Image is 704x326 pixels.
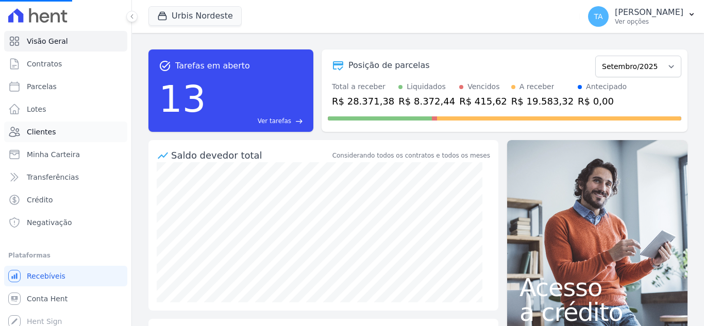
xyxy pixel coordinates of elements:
[519,275,675,300] span: Acesso
[8,249,123,262] div: Plataformas
[332,94,394,108] div: R$ 28.371,38
[578,94,627,108] div: R$ 0,00
[398,94,455,108] div: R$ 8.372,44
[4,212,127,233] a: Negativação
[159,60,171,72] span: task_alt
[594,13,603,20] span: TA
[4,122,127,142] a: Clientes
[27,149,80,160] span: Minha Carteira
[580,2,704,31] button: TA [PERSON_NAME] Ver opções
[27,81,57,92] span: Parcelas
[4,144,127,165] a: Minha Carteira
[332,81,394,92] div: Total a receber
[4,99,127,119] a: Lotes
[4,190,127,210] a: Crédito
[27,127,56,137] span: Clientes
[27,59,62,69] span: Contratos
[210,116,303,126] a: Ver tarefas east
[27,36,68,46] span: Visão Geral
[159,72,206,126] div: 13
[586,81,627,92] div: Antecipado
[4,167,127,187] a: Transferências
[27,172,79,182] span: Transferências
[4,31,127,52] a: Visão Geral
[27,294,68,304] span: Conta Hent
[295,117,303,125] span: east
[27,104,46,114] span: Lotes
[148,6,242,26] button: Urbis Nordeste
[27,195,53,205] span: Crédito
[4,76,127,97] a: Parcelas
[4,288,127,309] a: Conta Hent
[171,148,330,162] div: Saldo devedor total
[27,217,72,228] span: Negativação
[4,54,127,74] a: Contratos
[407,81,446,92] div: Liquidados
[615,7,683,18] p: [PERSON_NAME]
[332,151,490,160] div: Considerando todos os contratos e todos os meses
[519,300,675,324] span: a crédito
[511,94,574,108] div: R$ 19.583,32
[4,266,127,286] a: Recebíveis
[467,81,499,92] div: Vencidos
[348,59,430,72] div: Posição de parcelas
[615,18,683,26] p: Ver opções
[27,271,65,281] span: Recebíveis
[459,94,507,108] div: R$ 415,62
[519,81,555,92] div: A receber
[258,116,291,126] span: Ver tarefas
[175,60,250,72] span: Tarefas em aberto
